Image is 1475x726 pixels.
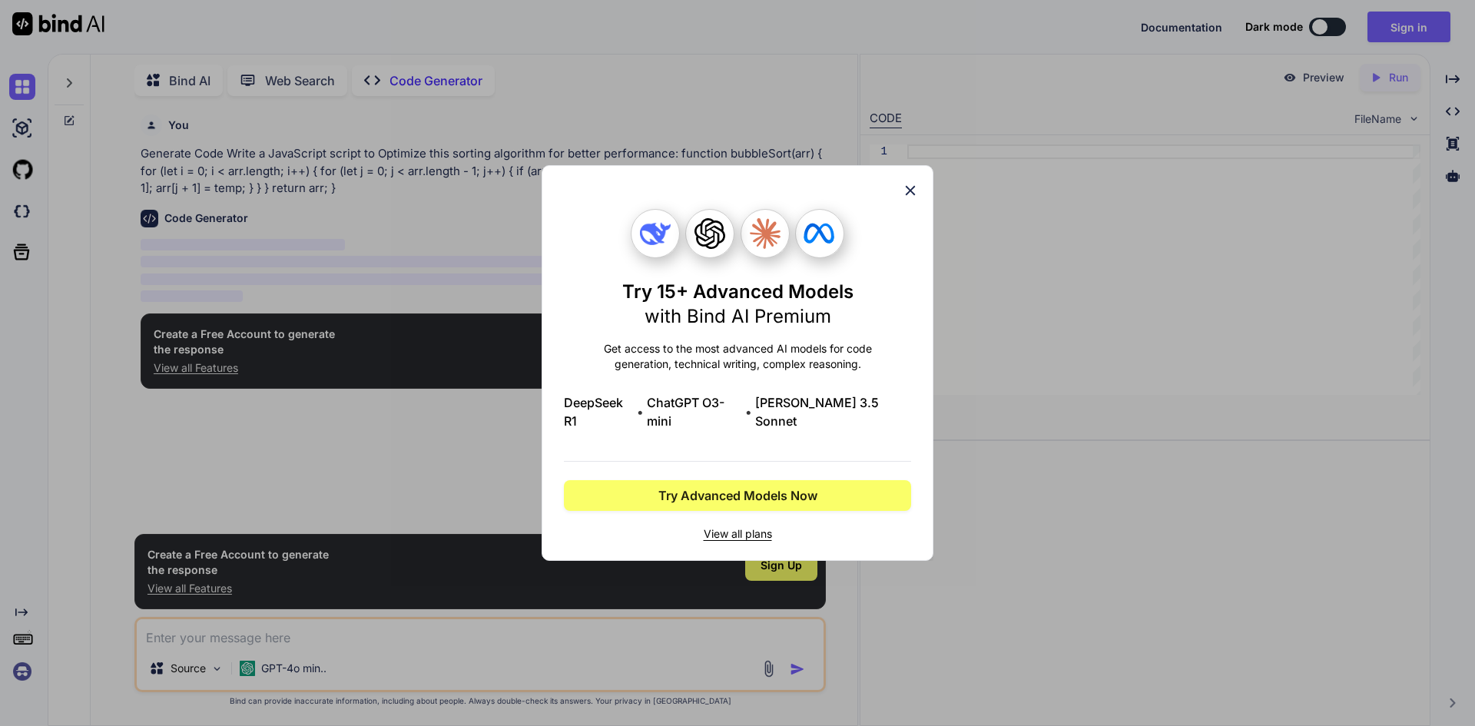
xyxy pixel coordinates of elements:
span: View all plans [564,526,911,542]
img: Deepseek [640,218,671,249]
span: with Bind AI Premium [645,305,831,327]
span: • [637,403,644,421]
span: Try Advanced Models Now [658,486,817,505]
span: • [745,403,752,421]
p: Get access to the most advanced AI models for code generation, technical writing, complex reasoning. [564,341,911,372]
span: DeepSeek R1 [564,393,634,430]
span: [PERSON_NAME] 3.5 Sonnet [755,393,911,430]
h1: Try 15+ Advanced Models [622,280,854,329]
button: Try Advanced Models Now [564,480,911,511]
span: ChatGPT O3-mini [647,393,742,430]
